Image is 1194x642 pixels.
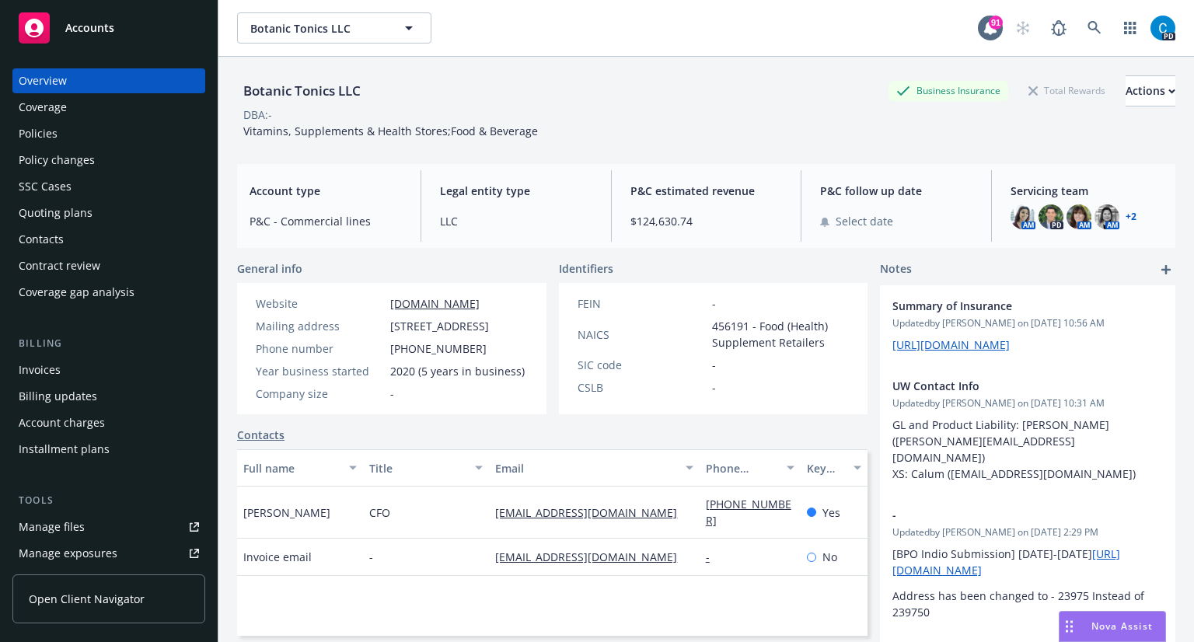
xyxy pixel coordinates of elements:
div: Billing [12,336,205,351]
div: Botanic Tonics LLC [237,81,367,101]
div: Installment plans [19,437,110,462]
div: Billing updates [19,384,97,409]
p: [BPO Indio Submission] [DATE]-[DATE] [892,546,1163,578]
span: - [369,549,373,565]
div: Email [495,460,676,476]
span: Nova Assist [1091,619,1153,633]
p: Address has been changed to - 23975 Instead of 239750 [892,588,1163,620]
a: Report a Bug [1043,12,1074,44]
div: Phone number [706,460,777,476]
img: photo [1094,204,1119,229]
a: [EMAIL_ADDRESS][DOMAIN_NAME] [495,550,690,564]
a: Policy changes [12,148,205,173]
div: Invoices [19,358,61,382]
a: Installment plans [12,437,205,462]
div: UW Contact InfoUpdatedby [PERSON_NAME] on [DATE] 10:31 AMGL and Product Liability: [PERSON_NAME] ... [880,365,1175,494]
a: Overview [12,68,205,93]
button: Phone number [700,449,801,487]
span: Accounts [65,22,114,34]
button: Title [363,449,489,487]
div: Phone number [256,340,384,357]
div: Business Insurance [889,81,1008,100]
a: Account charges [12,410,205,435]
a: [PHONE_NUMBER] [706,497,791,528]
span: No [822,549,837,565]
a: Start snowing [1007,12,1039,44]
a: Manage exposures [12,541,205,566]
a: [URL][DOMAIN_NAME] [892,337,1010,352]
div: Full name [243,460,340,476]
img: photo [1011,204,1035,229]
span: Yes [822,504,840,521]
div: Account charges [19,410,105,435]
div: Company size [256,386,384,402]
span: 456191 - Food (Health) Supplement Retailers [712,318,850,351]
span: [PERSON_NAME] [243,504,330,521]
button: Key contact [801,449,868,487]
span: LLC [440,213,592,229]
button: Nova Assist [1059,611,1166,642]
a: Coverage gap analysis [12,280,205,305]
span: Notes [880,260,912,279]
span: - [390,386,394,402]
span: Summary of Insurance [892,298,1122,314]
div: Manage files [19,515,85,539]
a: Contacts [12,227,205,252]
span: Servicing team [1011,183,1163,199]
button: Actions [1126,75,1175,106]
div: Total Rewards [1021,81,1113,100]
span: P&C follow up date [820,183,972,199]
button: Botanic Tonics LLC [237,12,431,44]
div: SSC Cases [19,174,72,199]
span: Account type [250,183,402,199]
div: SIC code [578,357,706,373]
a: Invoices [12,358,205,382]
a: SSC Cases [12,174,205,199]
span: - [712,379,716,396]
div: Contract review [19,253,100,278]
span: Identifiers [559,260,613,277]
div: Tools [12,493,205,508]
div: Year business started [256,363,384,379]
div: Title [369,460,466,476]
span: Vitamins, Supplements & Health Stores;Food & Beverage [243,124,538,138]
a: - [706,550,722,564]
div: CSLB [578,379,706,396]
div: Mailing address [256,318,384,334]
img: photo [1150,16,1175,40]
div: 91 [989,16,1003,30]
div: Contacts [19,227,64,252]
span: Updated by [PERSON_NAME] on [DATE] 10:31 AM [892,396,1163,410]
a: Billing updates [12,384,205,409]
div: Summary of InsuranceUpdatedby [PERSON_NAME] on [DATE] 10:56 AM[URL][DOMAIN_NAME] [880,285,1175,365]
div: Quoting plans [19,201,93,225]
span: UW Contact Info [892,378,1122,394]
a: +2 [1126,212,1136,222]
div: Website [256,295,384,312]
div: Coverage [19,95,67,120]
a: Manage files [12,515,205,539]
div: Actions [1126,76,1175,106]
div: Manage exposures [19,541,117,566]
span: Legal entity type [440,183,592,199]
span: Open Client Navigator [29,591,145,607]
span: Updated by [PERSON_NAME] on [DATE] 2:29 PM [892,525,1163,539]
a: Accounts [12,6,205,50]
div: Policy changes [19,148,95,173]
span: General info [237,260,302,277]
span: - [712,295,716,312]
div: NAICS [578,326,706,343]
span: - [892,507,1122,523]
div: -Updatedby [PERSON_NAME] on [DATE] 2:29 PM[BPO Indio Submission] [DATE]-[DATE][URL][DOMAIN_NAME]A... [880,494,1175,633]
div: Coverage gap analysis [19,280,134,305]
a: Quoting plans [12,201,205,225]
a: Contacts [237,427,285,443]
span: CFO [369,504,390,521]
img: photo [1067,204,1091,229]
a: Contract review [12,253,205,278]
span: Select date [836,213,893,229]
img: photo [1039,204,1063,229]
span: P&C - Commercial lines [250,213,402,229]
p: GL and Product Liability: [PERSON_NAME] ([PERSON_NAME][EMAIL_ADDRESS][DOMAIN_NAME]) XS: Calum ([E... [892,417,1163,482]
